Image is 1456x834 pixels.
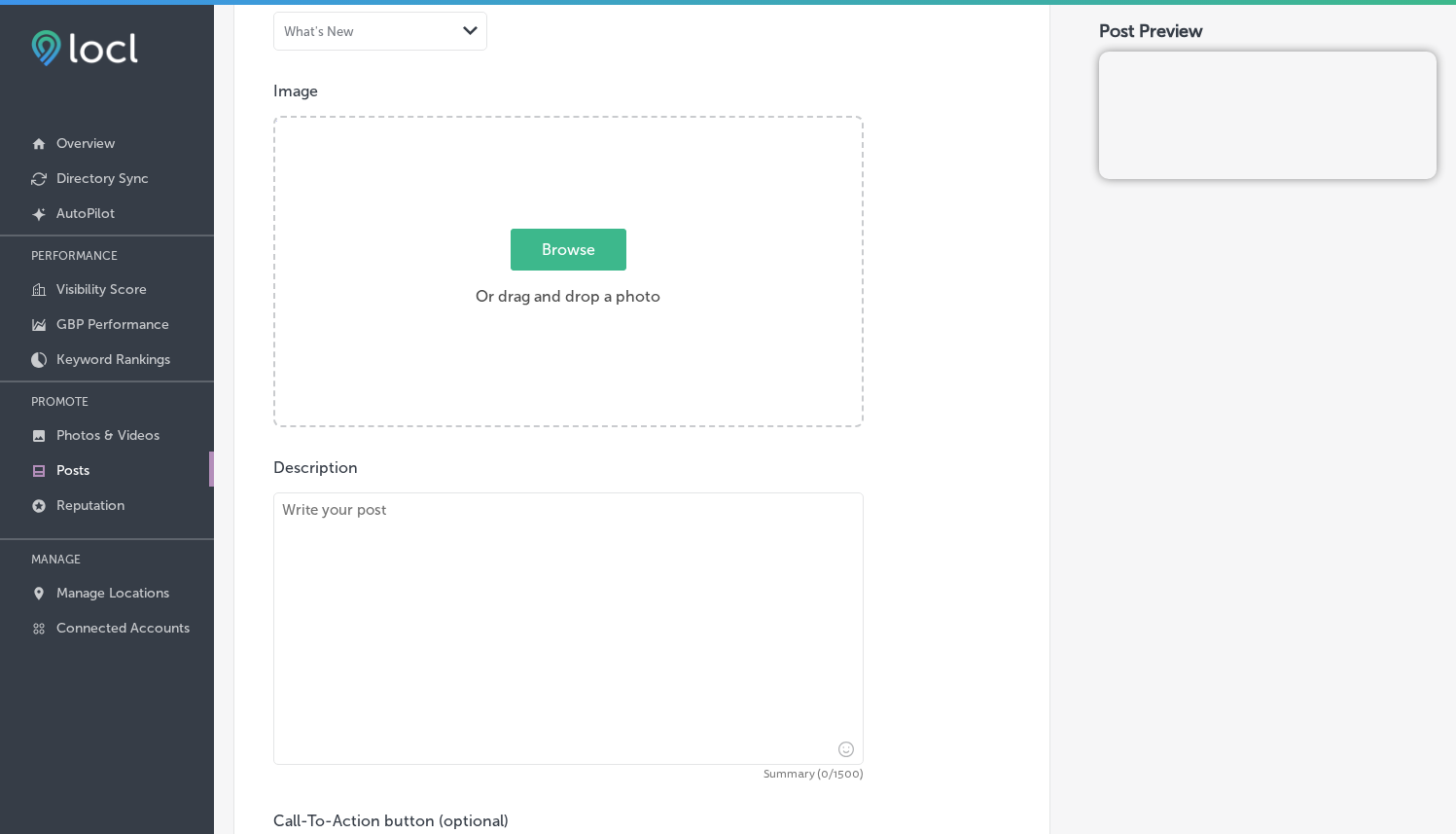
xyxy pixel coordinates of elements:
[56,497,124,514] p: Reputation
[273,769,864,780] span: Summary (0/1500)
[56,316,169,333] p: GBP Performance
[56,170,149,187] p: Directory Sync
[1099,20,1437,42] div: Post Preview
[511,229,626,271] span: Browse
[273,812,509,830] label: Call-To-Action button (optional)
[56,585,169,601] p: Manage Locations
[56,135,115,152] p: Overview
[273,82,1011,100] p: Image
[56,205,115,222] p: AutoPilot
[31,30,138,66] img: fda3e92497d09a02dc62c9cd864e3231.png
[830,737,854,761] span: Insert emoji
[468,231,668,316] label: Or drag and drop a photo
[284,24,354,39] div: What's New
[56,351,170,368] p: Keyword Rankings
[56,281,147,298] p: Visibility Score
[56,462,89,479] p: Posts
[56,620,190,636] p: Connected Accounts
[56,427,160,444] p: Photos & Videos
[273,458,358,477] label: Description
